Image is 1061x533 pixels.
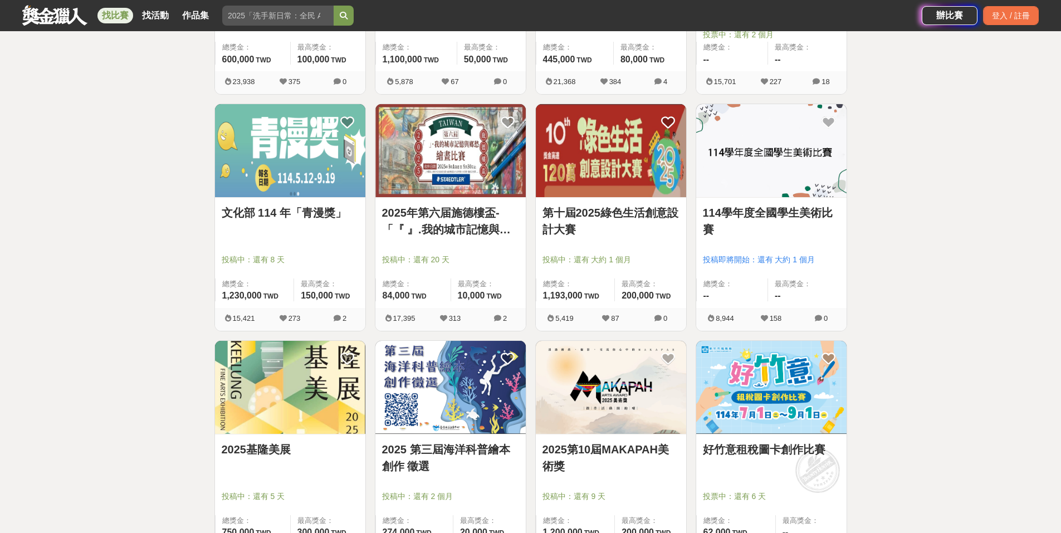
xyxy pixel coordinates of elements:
[703,515,769,526] span: 總獎金：
[620,42,679,53] span: 最高獎金：
[383,42,450,53] span: 總獎金：
[451,77,458,86] span: 67
[222,254,359,266] span: 投稿中：還有 8 天
[222,515,283,526] span: 總獎金：
[233,77,255,86] span: 23,938
[375,341,526,434] a: Cover Image
[375,104,526,198] a: Cover Image
[542,441,679,475] a: 2025第10屆MAKAPAH美術獎
[375,341,526,434] img: Cover Image
[331,56,346,64] span: TWD
[97,8,133,23] a: 找比賽
[555,314,574,322] span: 5,419
[611,314,619,322] span: 87
[460,515,519,526] span: 最高獎金：
[703,29,840,41] span: 投票中：還有 2 個月
[503,314,507,322] span: 2
[486,292,501,300] span: TWD
[824,314,828,322] span: 0
[542,491,679,502] span: 投稿中：還有 9 天
[289,314,301,322] span: 273
[449,314,461,322] span: 313
[663,314,667,322] span: 0
[289,77,301,86] span: 375
[233,314,255,322] span: 15,421
[822,77,829,86] span: 18
[222,6,334,26] input: 2025「洗手新日常：全民 ALL IN」洗手歌全台徵選
[775,42,840,53] span: 最高獎金：
[343,314,346,322] span: 2
[215,341,365,434] img: Cover Image
[663,77,667,86] span: 4
[536,104,686,197] img: Cover Image
[301,291,333,300] span: 150,000
[620,55,648,64] span: 80,000
[696,341,847,434] a: Cover Image
[576,56,591,64] span: TWD
[543,55,575,64] span: 445,000
[703,204,840,238] a: 114學年度全國學生美術比賽
[770,77,782,86] span: 227
[382,441,519,475] a: 2025 第三屆海洋科普繪本創作 徵選
[703,291,710,300] span: --
[256,56,271,64] span: TWD
[770,314,782,322] span: 158
[395,77,413,86] span: 5,878
[543,42,607,53] span: 總獎金：
[383,278,444,290] span: 總獎金：
[609,77,622,86] span: 384
[458,291,485,300] span: 10,000
[297,515,359,526] span: 最高獎金：
[649,56,664,64] span: TWD
[215,104,365,198] a: Cover Image
[222,491,359,502] span: 投稿中：還有 5 天
[178,8,213,23] a: 作品集
[375,104,526,197] img: Cover Image
[543,291,583,300] span: 1,193,000
[775,55,781,64] span: --
[493,56,508,64] span: TWD
[301,278,358,290] span: 最高獎金：
[383,515,446,526] span: 總獎金：
[703,254,840,266] span: 投稿即將開始：還有 大約 1 個月
[703,42,761,53] span: 總獎金：
[696,341,847,434] img: Cover Image
[215,341,365,434] a: Cover Image
[335,292,350,300] span: TWD
[584,292,599,300] span: TWD
[542,204,679,238] a: 第十屆2025綠色生活創意設計大賽
[622,291,654,300] span: 200,000
[622,515,679,526] span: 最高獎金：
[983,6,1039,25] div: 登入 / 註冊
[382,491,519,502] span: 投稿中：還有 2 個月
[775,291,781,300] span: --
[222,204,359,221] a: 文化部 114 年「青漫獎」
[411,292,426,300] span: TWD
[382,204,519,238] a: 2025年第六届施德樓盃-「『 』.我的城市記憶與鄉愁」繪畫比賽
[696,104,847,197] img: Cover Image
[343,77,346,86] span: 0
[503,77,507,86] span: 0
[542,254,679,266] span: 投稿中：還有 大約 1 個月
[215,104,365,197] img: Cover Image
[263,292,278,300] span: TWD
[464,42,519,53] span: 最高獎金：
[222,55,255,64] span: 600,000
[714,77,736,86] span: 15,701
[622,278,679,290] span: 最高獎金：
[138,8,173,23] a: 找活動
[536,341,686,434] a: Cover Image
[382,254,519,266] span: 投稿中：還有 20 天
[922,6,977,25] a: 辦比賽
[222,291,262,300] span: 1,230,000
[703,55,710,64] span: --
[536,104,686,198] a: Cover Image
[383,291,410,300] span: 84,000
[536,341,686,434] img: Cover Image
[543,278,608,290] span: 總獎金：
[458,278,519,290] span: 最高獎金：
[222,278,287,290] span: 總獎金：
[703,278,761,290] span: 總獎金：
[703,441,840,458] a: 好竹意租稅圖卡創作比賽
[703,491,840,502] span: 投票中：還有 6 天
